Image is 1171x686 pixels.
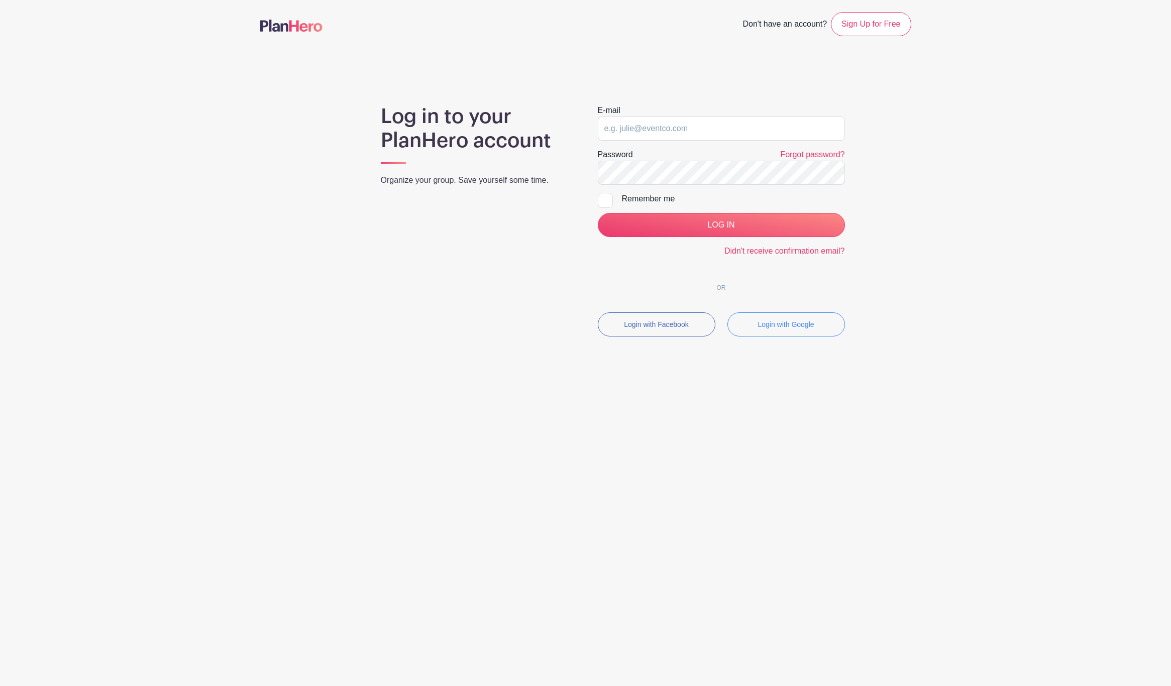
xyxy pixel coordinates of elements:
div: Remember me [622,193,845,205]
button: Login with Google [727,312,845,336]
h1: Log in to your PlanHero account [381,104,574,153]
input: e.g. julie@eventco.com [598,117,845,141]
a: Forgot password? [780,150,844,159]
img: logo-507f7623f17ff9eddc593b1ce0a138ce2505c220e1c5a4e2b4648c50719b7d32.svg [260,20,323,32]
small: Login with Facebook [624,320,688,328]
small: Login with Google [758,320,814,328]
a: Sign Up for Free [831,12,911,36]
input: LOG IN [598,213,845,237]
p: Organize your group. Save yourself some time. [381,174,574,186]
label: E-mail [598,104,620,117]
button: Login with Facebook [598,312,715,336]
span: OR [709,284,734,291]
span: Don't have an account? [742,14,827,36]
a: Didn't receive confirmation email? [724,247,845,255]
label: Password [598,149,633,161]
